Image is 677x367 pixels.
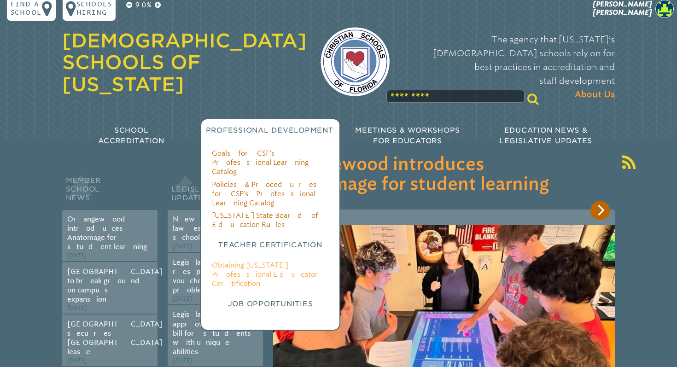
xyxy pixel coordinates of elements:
[67,357,87,364] span: [DATE]
[212,181,322,207] a: Policies & Procedures for CSF’s Professional Learning Catalog
[355,126,460,145] span: Meetings & Workshops for Educators
[280,155,608,195] h3: Orangewood introduces Anatomage for student learning
[173,243,192,250] span: [DATE]
[403,33,615,102] p: The agency that [US_STATE]’s [DEMOGRAPHIC_DATA] schools rely on for best practices in accreditati...
[67,268,163,303] a: [GEOGRAPHIC_DATA] to break ground on campus expansion
[212,299,329,309] h3: Job Opportunities
[62,174,158,210] h2: Member School News
[67,252,87,259] span: [DATE]
[62,29,307,96] a: [DEMOGRAPHIC_DATA] Schools of [US_STATE]
[173,357,192,364] span: [DATE]
[321,27,390,96] img: csf-logo-web-colors.png
[590,201,609,220] button: Next
[173,258,239,294] a: Legislature responds to voucher problems
[98,126,164,145] span: School Accreditation
[67,304,87,311] span: [DATE]
[212,261,325,288] a: Obtaining [US_STATE] Professional Educator Certification
[168,174,263,210] h2: Legislative Updates
[67,320,163,356] a: [GEOGRAPHIC_DATA] secures [GEOGRAPHIC_DATA] lease
[212,211,318,229] a: [US_STATE] State Board of Education Rules
[173,295,192,302] span: [DATE]
[212,149,309,176] a: Goals for CSF’s Professional Learning Catalog
[67,215,147,251] a: Orangewood introduces Anatomage for student learning
[206,126,333,134] span: Professional Development
[499,126,592,145] span: Education News & Legislative Updates
[173,215,256,242] a: New [US_STATE] law eases private school formation
[212,240,329,250] h3: Teacher Certification
[173,310,257,355] a: Legislature approves voucher bill for students with unique abilities
[575,88,615,102] span: About Us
